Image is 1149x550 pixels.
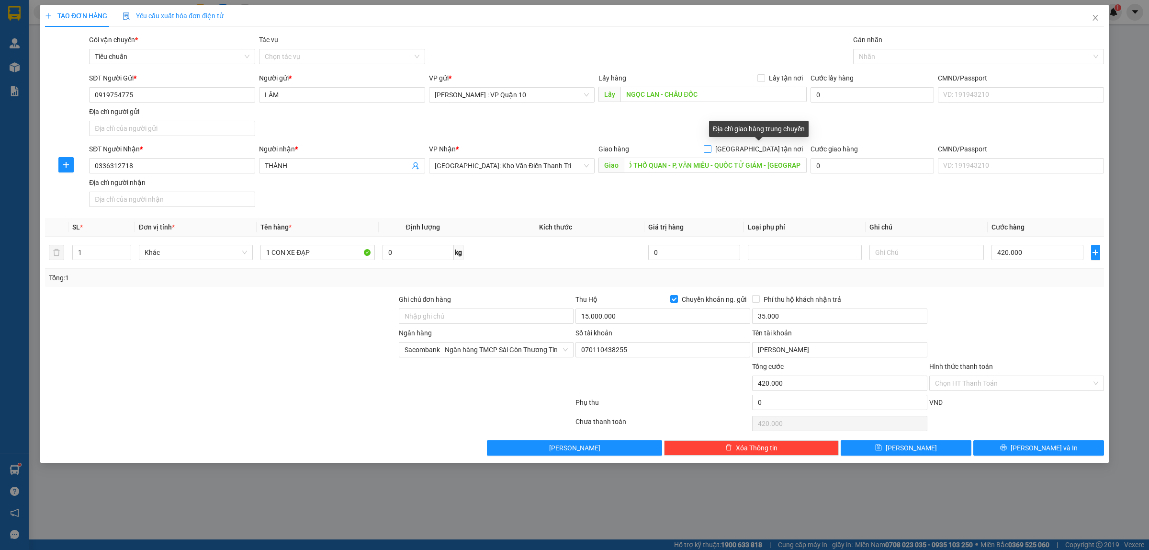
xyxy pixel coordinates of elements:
span: Hà Nội: Kho Văn Điển Thanh Trì [435,159,589,173]
span: VP Nhận [429,145,456,153]
th: Loại phụ phí [744,218,866,237]
label: Cước lấy hàng [811,74,854,82]
span: Hồ Chí Minh : VP Quận 10 [435,88,589,102]
span: delete [725,444,732,452]
span: printer [1000,444,1007,452]
input: VD: Bàn, Ghế [260,245,374,260]
span: Định lượng [406,223,440,231]
span: Tổng cước [752,363,784,370]
button: printer[PERSON_NAME] và In [973,440,1104,456]
div: CMND/Passport [938,144,1104,154]
span: save [875,444,882,452]
button: Close [1082,5,1109,32]
input: Cước lấy hàng [811,87,934,103]
span: plus [59,161,73,169]
label: Gán nhãn [853,36,882,44]
input: Địa chỉ của người gửi [89,121,255,136]
button: plus [1091,245,1100,260]
span: Tiêu chuẩn [95,49,249,64]
div: VP gửi [429,73,595,83]
label: Tên tài khoản [752,329,792,337]
span: [PERSON_NAME] và In [1011,443,1078,453]
input: Số tài khoản [575,342,750,357]
span: VND [929,399,943,406]
input: Tên tài khoản [752,342,927,357]
img: icon [123,12,130,20]
label: Số tài khoản [575,329,612,337]
div: Địa chỉ giao hàng trung chuyển [709,121,809,137]
th: Ghi chú [866,218,987,237]
input: Dọc đường [620,87,807,102]
span: Phí thu hộ khách nhận trả [760,294,845,305]
span: plus [45,12,52,19]
span: 11:42:46 [DATE] [4,66,60,74]
input: 0 [648,245,740,260]
div: Chưa thanh toán [574,416,751,433]
span: Đơn vị tính [139,223,175,231]
strong: PHIẾU DÁN LÊN HÀNG [68,4,193,17]
span: Gói vận chuyển [89,36,138,44]
span: close [1092,14,1099,22]
span: Giá trị hàng [648,223,684,231]
span: user-add [412,162,419,170]
span: Khác [145,245,247,260]
span: Chuyển khoản ng. gửi [678,294,750,305]
span: Sacombank - Ngân hàng TMCP Sài Gòn Thương Tín [405,343,568,357]
span: SL [72,223,80,231]
input: Ghi chú đơn hàng [399,309,574,324]
input: Địa chỉ của người nhận [89,192,255,207]
span: Lấy tận nơi [765,73,807,83]
strong: CSKH: [26,21,51,29]
label: Hình thức thanh toán [929,363,993,370]
label: Ngân hàng [399,329,432,337]
span: Lấy hàng [598,74,626,82]
div: Địa chỉ người nhận [89,177,255,188]
button: deleteXóa Thông tin [664,440,839,456]
button: [PERSON_NAME] [487,440,662,456]
div: Tổng: 1 [49,273,443,283]
div: Địa chỉ người gửi [89,106,255,117]
span: Kích thước [539,223,572,231]
input: Ghi Chú [869,245,983,260]
span: Tên hàng [260,223,292,231]
div: SĐT Người Nhận [89,144,255,154]
label: Ghi chú đơn hàng [399,296,451,303]
button: save[PERSON_NAME] [841,440,971,456]
span: Giao hàng [598,145,629,153]
span: Giao [598,158,624,173]
span: Lấy [598,87,620,102]
span: plus [1092,249,1100,256]
span: Cước hàng [991,223,1025,231]
div: Người gửi [259,73,425,83]
div: Người nhận [259,144,425,154]
div: Phụ thu [574,397,751,414]
span: TẠO ĐƠN HÀNG [45,12,107,20]
label: Tác vụ [259,36,278,44]
input: Cước giao hàng [811,158,934,173]
button: plus [58,157,74,172]
span: Xóa Thông tin [736,443,777,453]
span: CÔNG TY TNHH CHUYỂN PHÁT NHANH BẢO AN [76,21,191,38]
span: [PERSON_NAME] [886,443,937,453]
div: SĐT Người Gửi [89,73,255,83]
button: delete [49,245,64,260]
span: Mã đơn: VP101308250014 [4,51,143,64]
span: [PHONE_NUMBER] [4,21,73,37]
span: [PERSON_NAME] [549,443,600,453]
span: Yêu cầu xuất hóa đơn điện tử [123,12,224,20]
span: [GEOGRAPHIC_DATA] tận nơi [711,144,807,154]
input: Dọc đường [624,158,807,173]
div: CMND/Passport [938,73,1104,83]
span: Thu Hộ [575,296,597,303]
label: Cước giao hàng [811,145,858,153]
span: kg [454,245,463,260]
